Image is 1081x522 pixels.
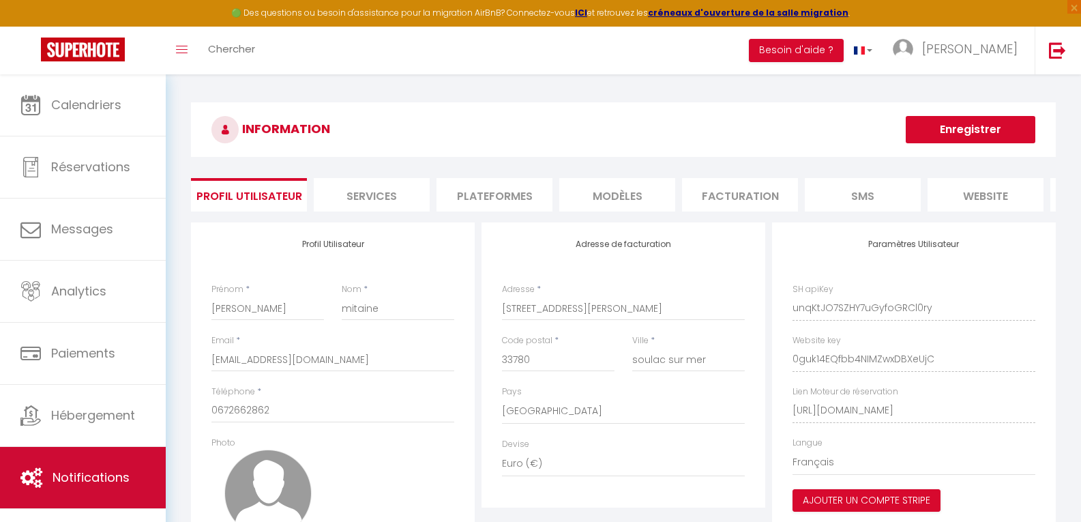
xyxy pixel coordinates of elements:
a: ... [PERSON_NAME] [883,27,1035,74]
a: Chercher [198,27,265,74]
button: Ouvrir le widget de chat LiveChat [11,5,52,46]
span: Analytics [51,282,106,300]
label: Ville [632,334,649,347]
label: Email [211,334,234,347]
li: Services [314,178,430,212]
span: [PERSON_NAME] [922,40,1018,57]
h3: INFORMATION [191,102,1056,157]
label: Prénom [211,283,243,296]
label: Adresse [502,283,535,296]
label: Code postal [502,334,552,347]
span: Calendriers [51,96,121,113]
li: SMS [805,178,921,212]
h4: Paramètres Utilisateur [793,240,1035,249]
span: Paiements [51,345,115,362]
img: ... [893,39,913,59]
label: Téléphone [211,386,255,398]
label: Pays [502,386,522,398]
img: Super Booking [41,38,125,61]
label: Langue [793,437,823,450]
button: Enregistrer [906,116,1035,143]
span: Réservations [51,158,130,175]
a: créneaux d'ouverture de la salle migration [648,7,848,18]
li: Plateformes [436,178,552,212]
span: Hébergement [51,407,135,424]
label: Website key [793,334,841,347]
span: Chercher [208,42,255,56]
label: Nom [342,283,361,296]
li: MODÈLES [559,178,675,212]
span: Messages [51,220,113,237]
img: logout [1049,42,1066,59]
label: Lien Moteur de réservation [793,386,898,398]
li: website [928,178,1043,212]
span: Notifications [53,469,130,486]
label: Devise [502,438,529,451]
button: Besoin d'aide ? [749,39,844,62]
a: ICI [575,7,587,18]
h4: Adresse de facturation [502,240,745,249]
li: Facturation [682,178,798,212]
button: Ajouter un compte Stripe [793,489,941,512]
label: SH apiKey [793,283,833,296]
li: Profil Utilisateur [191,178,307,212]
h4: Profil Utilisateur [211,240,454,249]
label: Photo [211,437,235,450]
